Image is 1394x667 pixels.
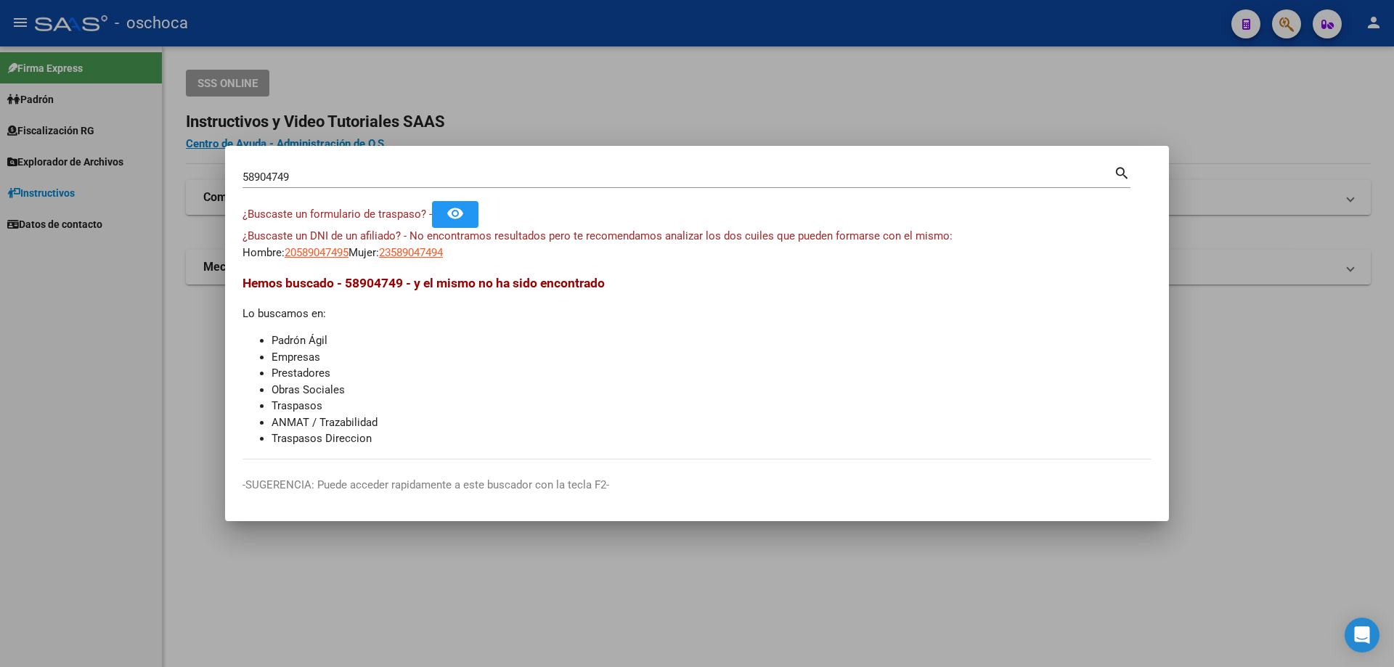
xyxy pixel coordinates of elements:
mat-icon: search [1114,163,1130,181]
mat-icon: remove_red_eye [447,205,464,222]
span: Hemos buscado - 58904749 - y el mismo no ha sido encontrado [242,276,605,290]
li: Obras Sociales [272,382,1152,398]
li: Padrón Ágil [272,332,1152,349]
span: ¿Buscaste un formulario de traspaso? - [242,208,432,221]
li: Traspasos [272,398,1152,414]
li: Prestadores [272,365,1152,382]
li: ANMAT / Trazabilidad [272,414,1152,431]
span: 23589047494 [379,246,443,259]
div: Lo buscamos en: [242,274,1152,447]
li: Traspasos Direccion [272,430,1152,447]
p: -SUGERENCIA: Puede acceder rapidamente a este buscador con la tecla F2- [242,477,1152,494]
li: Empresas [272,349,1152,366]
span: ¿Buscaste un DNI de un afiliado? - No encontramos resultados pero te recomendamos analizar los do... [242,229,953,242]
div: Open Intercom Messenger [1345,618,1379,652]
div: Hombre: Mujer: [242,228,1152,261]
span: 20589047495 [285,246,348,259]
